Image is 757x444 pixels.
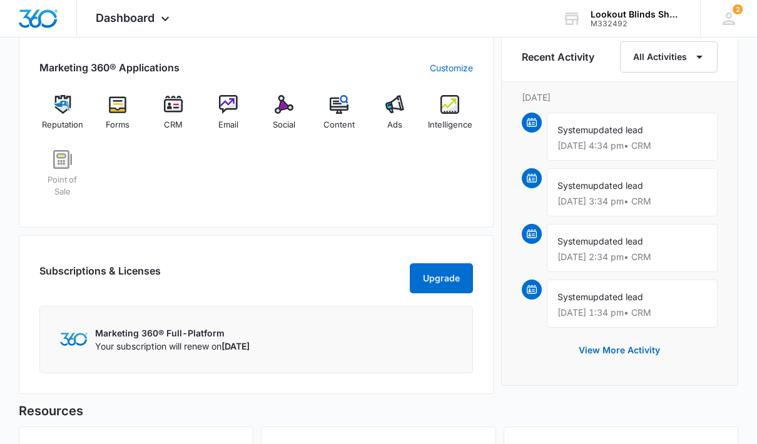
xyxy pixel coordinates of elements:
span: CRM [164,119,183,131]
div: account id [591,19,682,28]
span: Content [323,119,355,131]
a: Point of Sale [39,150,85,207]
p: Your subscription will renew on [95,340,250,353]
span: 2 [733,4,743,14]
span: updated lead [588,236,643,246]
div: notifications count [733,4,743,14]
h6: Recent Activity [522,49,594,64]
a: Intelligence [427,95,473,140]
span: Ads [387,119,402,131]
h2: Subscriptions & Licenses [39,263,161,288]
div: account name [591,9,682,19]
a: Content [317,95,362,140]
button: View More Activity [566,335,673,365]
span: System [557,124,588,135]
a: Social [261,95,307,140]
span: System [557,236,588,246]
span: System [557,291,588,302]
a: Customize [430,61,473,74]
h2: Marketing 360® Applications [39,60,180,75]
p: Marketing 360® Full-Platform [95,326,250,340]
p: [DATE] 3:34 pm • CRM [557,197,707,206]
span: Reputation [42,119,83,131]
span: Dashboard [96,11,155,24]
a: Ads [372,95,417,140]
span: Social [273,119,295,131]
p: [DATE] 2:34 pm • CRM [557,253,707,261]
img: Marketing 360 Logo [60,333,88,346]
span: updated lead [588,124,643,135]
a: Reputation [39,95,85,140]
span: Intelligence [428,119,472,131]
a: Email [206,95,251,140]
a: CRM [150,95,196,140]
span: Point of Sale [39,174,85,198]
button: All Activities [620,41,718,73]
span: Email [218,119,238,131]
p: [DATE] [522,91,718,104]
a: Forms [95,95,141,140]
span: [DATE] [221,341,250,351]
p: [DATE] 4:34 pm • CRM [557,141,707,150]
span: System [557,180,588,191]
span: updated lead [588,291,643,302]
span: Forms [106,119,130,131]
h5: Resources [19,401,738,420]
p: [DATE] 1:34 pm • CRM [557,308,707,317]
button: Upgrade [410,263,473,293]
span: updated lead [588,180,643,191]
